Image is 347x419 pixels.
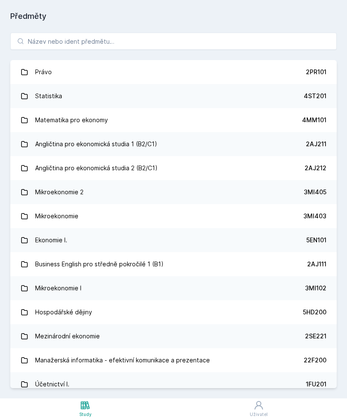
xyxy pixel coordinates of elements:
div: 3MI405 [304,188,326,196]
div: 2AJ212 [305,164,326,172]
a: Mikroekonomie 2 3MI405 [10,180,337,204]
div: Angličtina pro ekonomická studia 1 (B2/C1) [35,136,157,153]
div: 4MM101 [302,116,326,124]
div: 1FU201 [306,380,326,389]
div: Mikroekonomie I [35,280,81,297]
div: Statistika [35,87,62,105]
div: Mikroekonomie [35,208,78,225]
a: Angličtina pro ekonomická studia 2 (B2/C1) 2AJ212 [10,156,337,180]
div: Angličtina pro ekonomická studia 2 (B2/C1) [35,160,158,177]
a: Účetnictví I. 1FU201 [10,372,337,396]
div: Účetnictví I. [35,376,69,393]
div: 2AJ211 [306,140,326,148]
div: 3MI102 [305,284,326,292]
div: Mikroekonomie 2 [35,184,84,201]
div: 5HD200 [303,308,326,317]
div: Business English pro středně pokročilé 1 (B1) [35,256,164,273]
div: 5EN101 [306,236,326,244]
div: Hospodářské dějiny [35,304,92,321]
div: 2PR101 [306,68,326,76]
div: Manažerská informatika - efektivní komunikace a prezentace [35,352,210,369]
a: Hospodářské dějiny 5HD200 [10,300,337,324]
a: Business English pro středně pokročilé 1 (B1) 2AJ111 [10,252,337,276]
a: Angličtina pro ekonomická studia 1 (B2/C1) 2AJ211 [10,132,337,156]
div: Ekonomie I. [35,232,67,249]
div: Uživatel [250,411,268,418]
div: Study [79,411,92,418]
a: Matematika pro ekonomy 4MM101 [10,108,337,132]
div: Mezinárodní ekonomie [35,328,100,345]
div: 3MI403 [303,212,326,220]
a: Ekonomie I. 5EN101 [10,228,337,252]
div: 4ST201 [304,92,326,100]
h1: Předměty [10,10,337,22]
div: 2SE221 [305,332,326,341]
a: Mezinárodní ekonomie 2SE221 [10,324,337,348]
div: 22F200 [304,356,326,365]
a: Právo 2PR101 [10,60,337,84]
a: Manažerská informatika - efektivní komunikace a prezentace 22F200 [10,348,337,372]
a: Mikroekonomie I 3MI102 [10,276,337,300]
div: 2AJ111 [307,260,326,268]
a: Statistika 4ST201 [10,84,337,108]
div: Právo [35,63,52,81]
div: Matematika pro ekonomy [35,112,108,129]
a: Mikroekonomie 3MI403 [10,204,337,228]
input: Název nebo ident předmětu… [10,33,337,50]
